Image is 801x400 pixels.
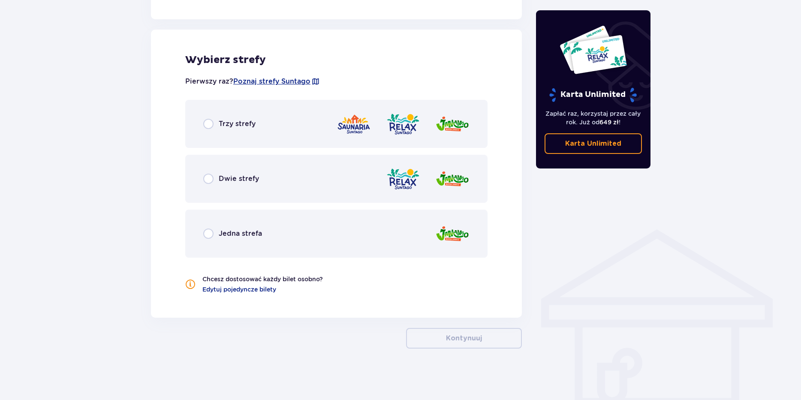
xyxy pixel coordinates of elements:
p: Jedna strefa [219,229,262,238]
a: Karta Unlimited [545,133,642,154]
img: zone logo [386,112,420,136]
p: Zapłać raz, korzystaj przez cały rok. Już od ! [545,109,642,126]
p: Wybierz strefy [185,54,488,66]
p: Trzy strefy [219,119,256,129]
p: Chcesz dostosować każdy bilet osobno? [202,275,323,283]
img: zone logo [337,112,371,136]
button: Kontynuuj [406,328,522,349]
p: Pierwszy raz? [185,77,320,86]
span: 649 zł [599,119,619,126]
img: zone logo [386,167,420,191]
p: Kontynuuj [446,334,482,343]
img: zone logo [435,167,470,191]
img: zone logo [435,112,470,136]
img: zone logo [435,222,470,246]
a: Edytuj pojedyncze bilety [202,285,276,294]
a: Poznaj strefy Suntago [233,77,310,86]
p: Karta Unlimited [565,139,621,148]
p: Dwie strefy [219,174,259,183]
p: Karta Unlimited [548,87,638,102]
